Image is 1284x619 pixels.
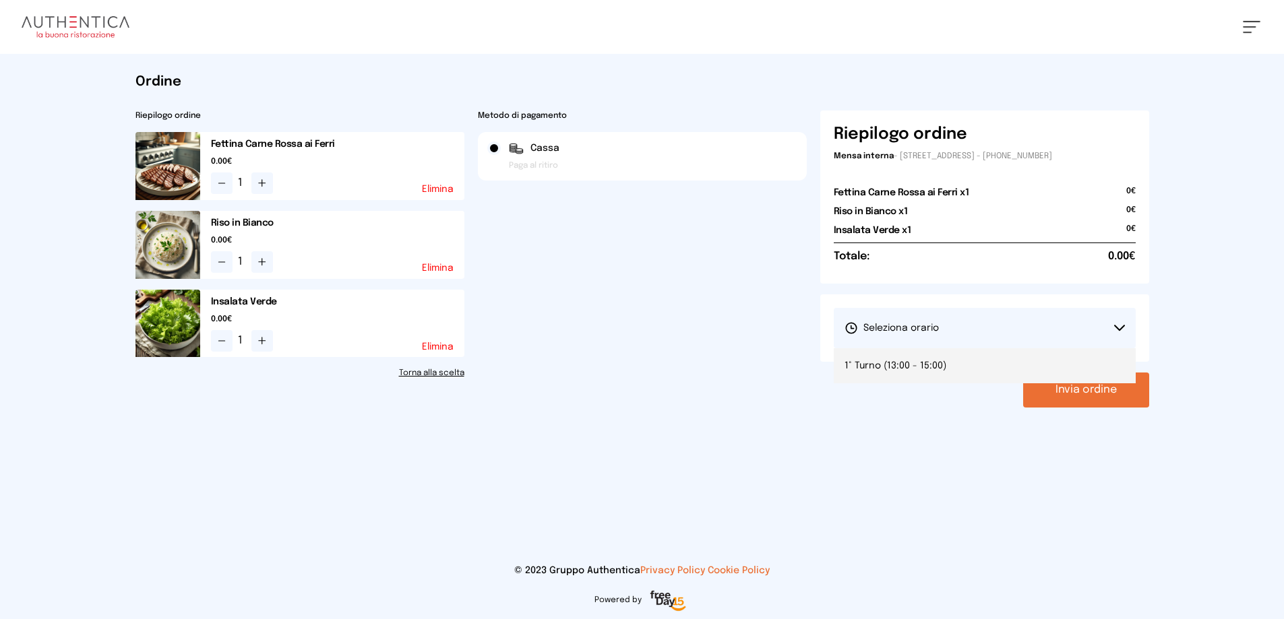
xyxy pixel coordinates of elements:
[834,308,1136,348] button: Seleziona orario
[647,588,690,615] img: logo-freeday.3e08031.png
[594,595,642,606] span: Powered by
[22,564,1262,577] p: © 2023 Gruppo Authentica
[845,359,946,372] span: 1° Turno (13:00 - 15:00)
[640,566,705,575] a: Privacy Policy
[845,321,939,335] span: Seleziona orario
[708,566,770,575] a: Cookie Policy
[1023,372,1149,408] button: Invia ordine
